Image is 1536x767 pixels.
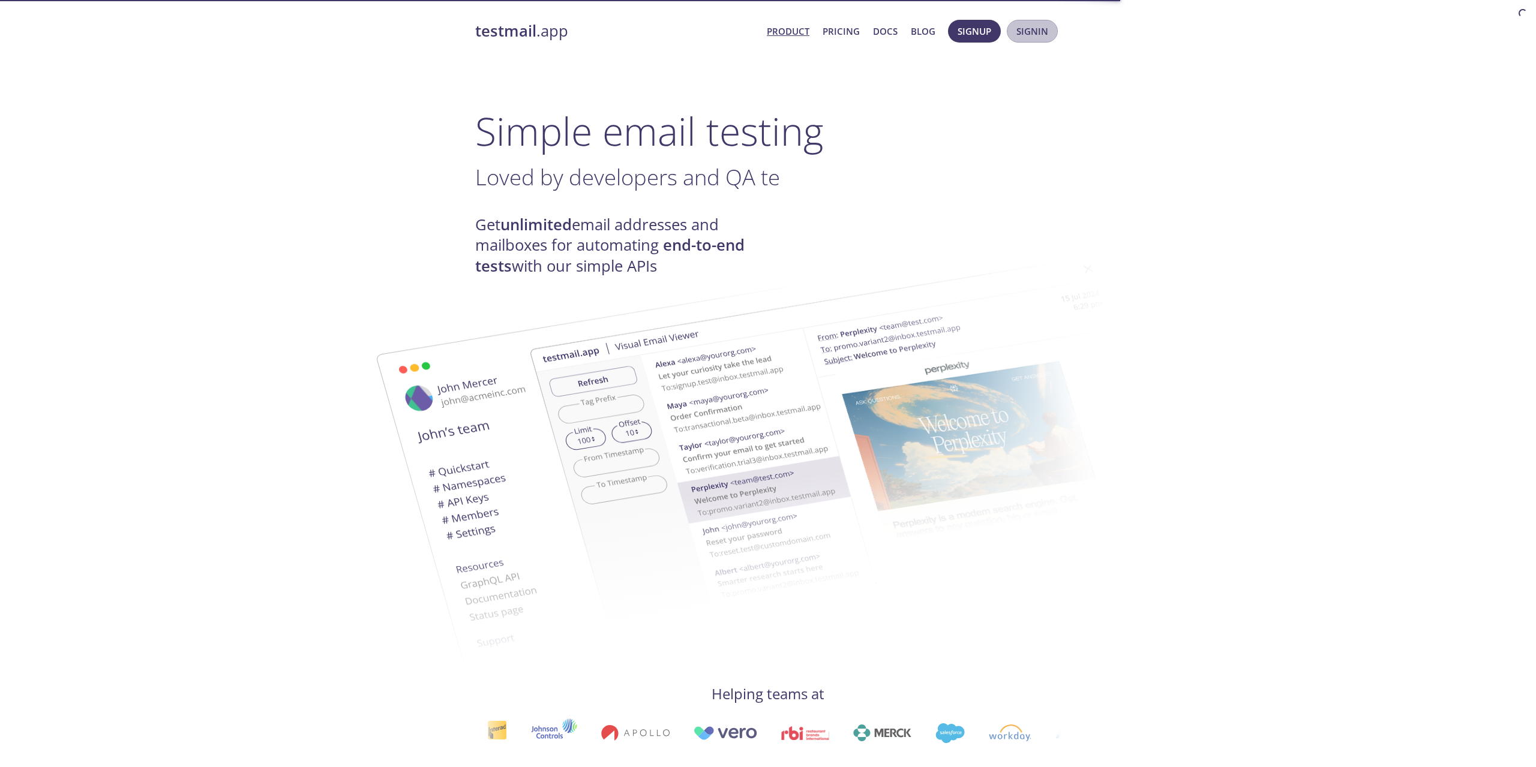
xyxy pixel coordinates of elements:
h1: Simple email testing [475,108,1061,154]
h4: Helping teams at [475,684,1061,703]
img: johnsoncontrols [531,718,577,747]
strong: unlimited [500,214,572,235]
button: Signin [1007,20,1058,43]
strong: testmail [475,20,536,41]
a: testmail.app [475,21,757,41]
span: Loved by developers and QA te [475,162,780,192]
img: workday [989,724,1031,741]
img: testmail-email-viewer [529,239,1177,645]
img: salesforce [935,723,964,743]
img: vero [694,726,757,740]
img: merck [853,724,911,741]
a: Pricing [823,23,860,39]
img: apollo [601,724,670,741]
img: testmail-email-viewer [331,278,979,684]
span: Signup [958,23,991,39]
strong: end-to-end tests [475,234,745,276]
a: Product [767,23,809,39]
a: Docs [873,23,898,39]
a: Blog [911,23,935,39]
img: rbi [781,726,830,740]
h4: Get email addresses and mailboxes for automating with our simple APIs [475,215,768,276]
button: Signup [948,20,1001,43]
span: Signin [1016,23,1048,39]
